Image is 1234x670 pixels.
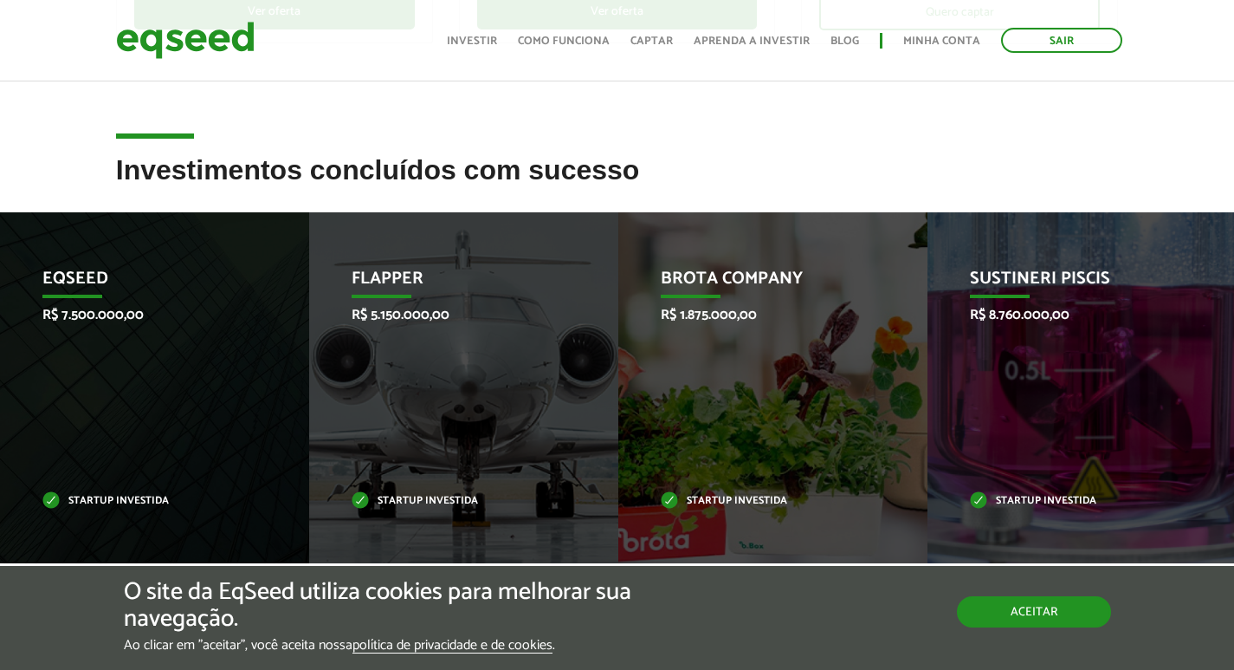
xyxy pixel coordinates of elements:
[352,269,550,298] p: Flapper
[352,639,552,654] a: política de privacidade e de cookies
[661,307,859,323] p: R$ 1.875.000,00
[630,36,673,47] a: Captar
[42,307,241,323] p: R$ 7.500.000,00
[1001,28,1122,53] a: Sair
[352,497,550,506] p: Startup investida
[970,497,1168,506] p: Startup investida
[661,269,859,298] p: Brota Company
[661,497,859,506] p: Startup investida
[970,269,1168,298] p: Sustineri Piscis
[116,17,255,63] img: EqSeed
[447,36,497,47] a: Investir
[903,36,980,47] a: Minha conta
[957,596,1111,628] button: Aceitar
[116,155,1119,211] h2: Investimentos concluídos com sucesso
[518,36,610,47] a: Como funciona
[970,307,1168,323] p: R$ 8.760.000,00
[124,637,716,654] p: Ao clicar em "aceitar", você aceita nossa .
[124,579,716,633] h5: O site da EqSeed utiliza cookies para melhorar sua navegação.
[42,269,241,298] p: EqSeed
[352,307,550,323] p: R$ 5.150.000,00
[42,497,241,506] p: Startup investida
[830,36,859,47] a: Blog
[694,36,810,47] a: Aprenda a investir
